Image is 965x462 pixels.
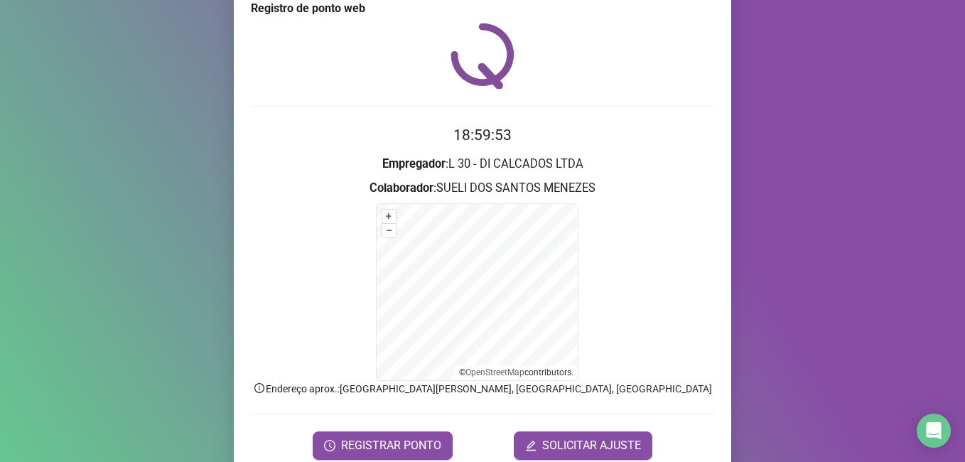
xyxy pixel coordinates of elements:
[253,382,266,394] span: info-circle
[525,440,537,451] span: edit
[251,155,714,173] h3: : L 30 - DI CALCADOS LTDA
[451,23,514,89] img: QRPoint
[382,157,446,171] strong: Empregador
[542,437,641,454] span: SOLICITAR AJUSTE
[324,440,335,451] span: clock-circle
[465,367,524,377] a: OpenStreetMap
[514,431,652,460] button: editSOLICITAR AJUSTE
[313,431,453,460] button: REGISTRAR PONTO
[251,179,714,198] h3: : SUELI DOS SANTOS MENEZES
[382,224,396,237] button: –
[382,210,396,223] button: +
[251,381,714,397] p: Endereço aprox. : [GEOGRAPHIC_DATA][PERSON_NAME], [GEOGRAPHIC_DATA], [GEOGRAPHIC_DATA]
[453,127,512,144] time: 18:59:53
[917,414,951,448] div: Open Intercom Messenger
[370,181,433,195] strong: Colaborador
[459,367,573,377] li: © contributors.
[341,437,441,454] span: REGISTRAR PONTO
